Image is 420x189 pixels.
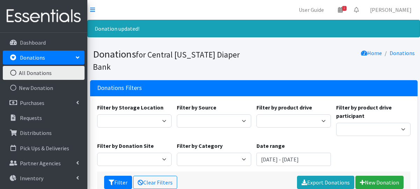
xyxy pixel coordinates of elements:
a: Requests [3,111,85,125]
h1: Donations [93,48,251,72]
span: 1 [342,6,347,11]
label: Filter by product drive [256,103,312,112]
img: HumanEssentials [3,5,85,28]
a: Donations [390,50,415,56]
a: New Donation [355,176,404,189]
a: [PERSON_NAME] [364,3,417,17]
a: All Donations [3,66,85,80]
p: Pick Ups & Deliveries [20,145,69,152]
label: Filter by Storage Location [97,103,164,112]
p: Donations [20,54,45,61]
label: Filter by Category [177,142,223,150]
label: Date range [256,142,285,150]
a: Donations [3,51,85,65]
p: Partner Agencies [20,160,61,167]
h3: Donations Filters [97,84,142,92]
a: 1 [332,3,348,17]
a: User Guide [293,3,330,17]
p: Purchases [20,99,44,106]
a: Dashboard [3,36,85,50]
button: Filter [104,176,132,189]
a: Home [361,50,382,56]
a: New Donation [3,81,85,95]
label: Filter by Source [177,103,216,112]
p: Dashboard [20,39,46,46]
a: Distributions [3,126,85,140]
p: Distributions [20,129,52,136]
a: Inventory [3,171,85,185]
p: Inventory [20,175,43,182]
p: Requests [20,114,42,121]
label: Filter by Donation Site [97,142,154,150]
a: Partner Agencies [3,156,85,170]
a: Purchases [3,96,85,110]
input: January 1, 2011 - December 31, 2011 [256,153,331,166]
small: for Central [US_STATE] Diaper Bank [93,50,240,72]
div: Donation updated! [87,20,420,37]
a: Pick Ups & Deliveries [3,141,85,155]
label: Filter by product drive participant [336,103,411,120]
a: Export Donations [297,176,354,189]
a: Clear Filters [133,176,177,189]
